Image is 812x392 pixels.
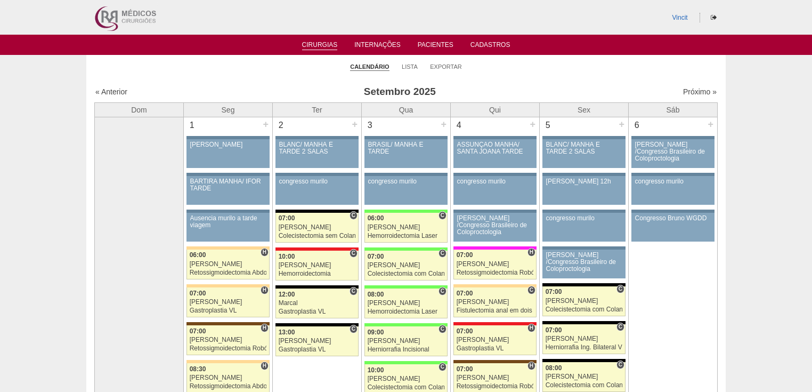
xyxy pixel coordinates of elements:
div: [PERSON_NAME] [457,299,534,306]
span: 08:00 [546,364,562,372]
div: BLANC/ MANHÃ E TARDE 2 SALAS [279,141,355,155]
div: Key: Aviso [453,173,537,176]
div: Key: Blanc [542,321,626,324]
div: [PERSON_NAME] [190,141,266,148]
span: Hospital [261,248,269,257]
a: BRASIL/ MANHÃ E TARDE [364,139,448,168]
div: 2 [273,117,289,133]
span: Consultório [439,211,446,220]
span: 09:00 [368,329,384,336]
th: Seg [184,102,273,117]
div: Colecistectomia com Colangiografia VL [546,382,623,389]
span: Hospital [261,324,269,332]
div: Key: Aviso [631,136,714,139]
div: Gastroplastia VL [190,307,267,314]
div: Marcal [279,300,356,307]
a: [PERSON_NAME] /Congresso Brasileiro de Coloproctologia [631,139,714,168]
div: Key: Aviso [364,173,448,176]
a: Lista [402,63,418,70]
a: BARTIRA MANHÃ/ IFOR TARDE [186,176,270,205]
a: C 07:00 [PERSON_NAME] Herniorrafia Ing. Bilateral VL [542,324,626,354]
a: H 07:00 [PERSON_NAME] Gastroplastia VL [453,325,537,355]
span: 07:00 [190,327,206,335]
a: congresso murilo [364,176,448,205]
span: 08:00 [368,291,384,298]
th: Dom [95,102,184,117]
a: [PERSON_NAME] [186,139,270,168]
div: [PERSON_NAME] [279,338,356,345]
span: Consultório [439,325,446,333]
div: Retossigmoidectomia Abdominal VL [190,383,267,390]
div: Key: Pro Matre [453,246,537,250]
div: Key: Bartira [186,360,270,363]
div: Gastroplastia VL [457,345,534,352]
a: H 07:00 [PERSON_NAME] Gastroplastia VL [186,287,270,317]
div: Retossigmoidectomia Robótica [457,269,534,276]
i: Sair [711,14,717,21]
div: Herniorrafia Incisional [368,346,445,353]
div: BRASIL/ MANHÃ E TARDE [368,141,444,155]
a: Cadastros [470,41,510,52]
div: Key: Aviso [364,136,448,139]
div: congresso murilo [279,178,355,185]
th: Sáb [629,102,718,117]
span: Hospital [527,248,535,257]
div: 6 [629,117,645,133]
div: Key: Brasil [364,247,448,251]
span: Hospital [261,286,269,294]
div: Key: Aviso [186,210,270,213]
a: BLANC/ MANHÃ E TARDE 2 SALAS [275,139,359,168]
span: 07:00 [368,253,384,260]
div: Key: Brasil [364,361,448,364]
div: Key: Aviso [542,173,626,176]
div: 4 [451,117,467,133]
div: 3 [362,117,378,133]
div: [PERSON_NAME] [546,373,623,380]
div: Key: Bartira [186,246,270,250]
a: C 10:00 [PERSON_NAME] Hemorroidectomia [275,251,359,281]
div: Congresso Bruno WGDD [635,215,711,222]
span: Consultório [616,285,624,293]
th: Ter [273,102,362,117]
div: Key: Bartira [186,284,270,287]
span: Consultório [350,325,358,333]
div: [PERSON_NAME] [546,298,623,305]
a: [PERSON_NAME] 12h [542,176,626,205]
a: BLANC/ MANHÃ E TARDE 2 SALAS [542,139,626,168]
div: [PERSON_NAME] /Congresso Brasileiro de Coloproctologia [635,141,711,163]
span: 12:00 [279,291,295,298]
div: [PERSON_NAME] [546,335,623,342]
a: Pacientes [418,41,453,52]
div: 1 [184,117,200,133]
div: Key: Aviso [631,210,714,213]
a: [PERSON_NAME] /Congresso Brasileiro de Coloproctologia [542,250,626,278]
a: C 06:00 [PERSON_NAME] Hemorroidectomia Laser [364,213,448,243]
a: « Anterior [95,87,127,96]
div: Key: Brasil [364,323,448,326]
div: [PERSON_NAME] [190,261,267,268]
div: [PERSON_NAME] [368,300,445,307]
div: [PERSON_NAME] [190,299,267,306]
a: C 07:00 [PERSON_NAME] Colecistectomia com Colangiografia VL [364,251,448,281]
div: Retossigmoidectomia Abdominal VL [190,269,267,276]
a: C 09:00 [PERSON_NAME] Herniorrafia Incisional [364,326,448,356]
a: H 07:00 [PERSON_NAME] Retossigmoidectomia Robótica [453,250,537,279]
a: H 06:00 [PERSON_NAME] Retossigmoidectomia Abdominal VL [186,250,270,279]
div: Key: Aviso [453,136,537,139]
div: [PERSON_NAME] [279,224,356,231]
div: + [617,117,626,131]
div: [PERSON_NAME] /Congresso Brasileiro de Coloproctologia [546,252,622,273]
div: Key: Santa Joana [453,360,537,363]
div: Key: Blanc [275,285,359,289]
div: Hemorroidectomia Laser [368,308,445,315]
div: BARTIRA MANHÃ/ IFOR TARDE [190,178,266,192]
div: Retossigmoidectomia Robótica [457,383,534,390]
div: Colecistectomia com Colangiografia VL [368,270,445,277]
span: 07:00 [457,365,473,373]
div: Key: Aviso [542,246,626,250]
span: Consultório [527,286,535,294]
a: Congresso Bruno WGDD [631,213,714,242]
div: congresso murilo [368,178,444,185]
div: Key: Brasil [364,285,448,289]
span: 07:00 [457,290,473,297]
